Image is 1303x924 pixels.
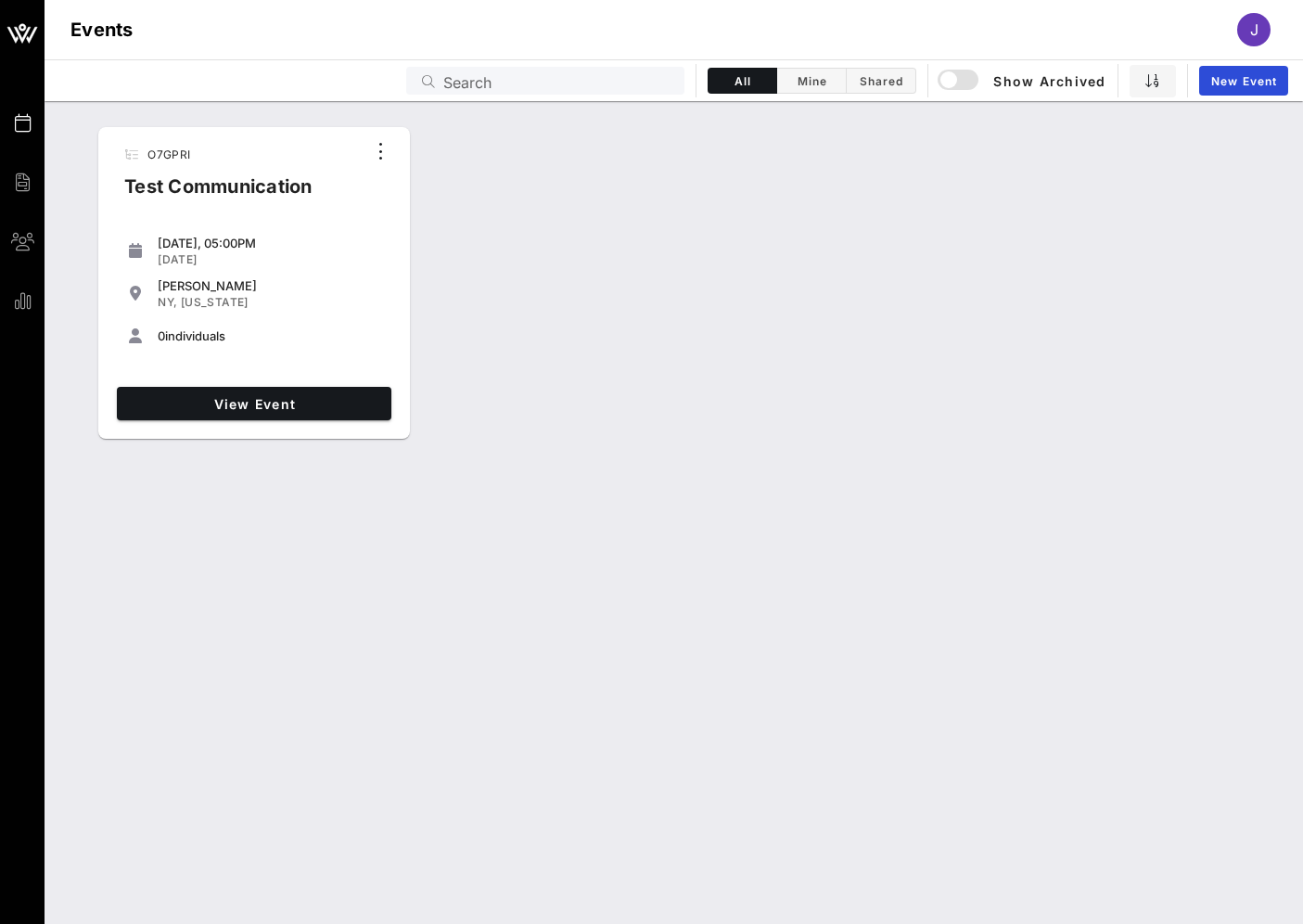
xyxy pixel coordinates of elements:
div: J [1237,13,1271,46]
span: NY, [158,295,177,309]
button: All [708,68,777,94]
span: New Event [1210,74,1277,88]
button: Show Archived [939,64,1106,97]
span: All [720,74,765,88]
div: individuals [158,328,384,343]
span: [US_STATE] [181,295,249,309]
span: O7GPRI [147,148,190,161]
a: View Event [117,387,391,420]
a: New Event [1199,66,1288,96]
div: Test Communication [109,172,327,216]
span: 0 [158,328,165,343]
h1: Events [70,15,134,45]
button: Mine [777,68,847,94]
span: Shared [858,74,904,88]
span: J [1250,20,1258,39]
div: [DATE], 05:00PM [158,236,384,250]
div: [DATE] [158,252,384,267]
span: Show Archived [940,70,1105,92]
div: [PERSON_NAME] [158,278,384,293]
span: View Event [124,396,384,412]
span: Mine [788,74,835,88]
button: Shared [847,68,916,94]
